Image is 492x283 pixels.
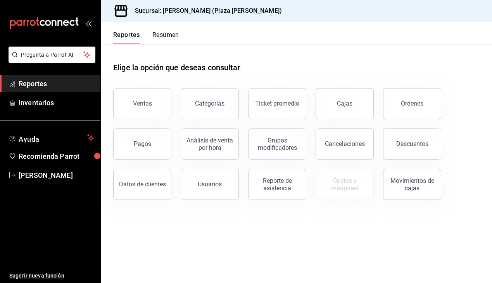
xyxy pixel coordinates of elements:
button: Ticket promedio [248,88,306,119]
span: Recomienda Parrot [19,151,94,161]
div: Cancelaciones [325,140,365,148]
button: Descuentos [383,128,441,160]
button: Contrata inventarios para ver este reporte [316,169,374,200]
div: Categorías [195,100,224,107]
button: open_drawer_menu [85,20,91,26]
div: Ticket promedio [255,100,299,107]
span: Inventarios [19,97,94,108]
div: Cajas [337,99,353,108]
a: Cajas [316,88,374,119]
a: Pregunta a Parrot AI [5,56,95,64]
span: Sugerir nueva función [9,272,94,280]
div: Pagos [134,140,151,148]
div: Descuentos [396,140,428,148]
button: Ventas [113,88,171,119]
span: Reportes [19,78,94,89]
div: Grupos modificadores [253,137,301,151]
div: Órdenes [401,100,423,107]
div: Ventas [133,100,152,107]
button: Cancelaciones [316,128,374,160]
div: Usuarios [198,181,222,188]
div: Análisis de venta por hora [186,137,234,151]
div: navigation tabs [113,31,179,44]
button: Usuarios [181,169,239,200]
button: Resumen [152,31,179,44]
span: Ayuda [19,133,84,142]
button: Pagos [113,128,171,160]
button: Movimientos de cajas [383,169,441,200]
span: [PERSON_NAME] [19,170,94,181]
button: Órdenes [383,88,441,119]
div: Costos y márgenes [321,177,369,192]
button: Reporte de asistencia [248,169,306,200]
button: Análisis de venta por hora [181,128,239,160]
button: Datos de clientes [113,169,171,200]
div: Datos de clientes [119,181,166,188]
div: Reporte de asistencia [253,177,301,192]
h3: Sucursal: [PERSON_NAME] (Plaza [PERSON_NAME]) [129,6,282,16]
span: Pregunta a Parrot AI [21,51,83,59]
button: Categorías [181,88,239,119]
button: Pregunta a Parrot AI [9,47,95,63]
button: Reportes [113,31,140,44]
h1: Elige la opción que deseas consultar [113,62,240,73]
div: Movimientos de cajas [388,177,436,192]
button: Grupos modificadores [248,128,306,160]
